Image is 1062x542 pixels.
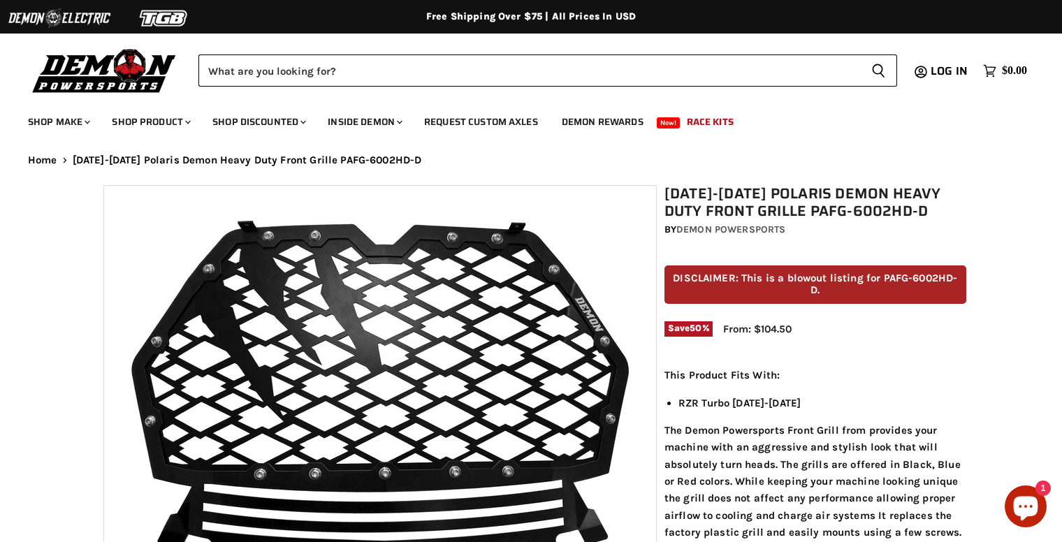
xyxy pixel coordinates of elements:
[28,154,57,166] a: Home
[664,222,966,237] div: by
[924,65,976,78] a: Log in
[202,108,314,136] a: Shop Discounted
[198,54,860,87] input: Search
[101,108,199,136] a: Shop Product
[664,367,966,383] p: This Product Fits With:
[17,102,1024,136] ul: Main menu
[1002,64,1027,78] span: $0.00
[17,108,99,136] a: Shop Make
[931,62,968,80] span: Log in
[73,154,422,166] span: [DATE]-[DATE] Polaris Demon Heavy Duty Front Grille PAFG-6002HD-D
[198,54,897,87] form: Product
[678,395,966,411] li: RZR Turbo [DATE]-[DATE]
[664,321,713,337] span: Save %
[860,54,897,87] button: Search
[676,108,744,136] a: Race Kits
[551,108,654,136] a: Demon Rewards
[664,265,966,304] p: DISCLAIMER: This is a blowout listing for PAFG-6002HD-D.
[414,108,548,136] a: Request Custom Axles
[976,61,1034,81] a: $0.00
[657,117,681,129] span: New!
[112,5,217,31] img: TGB Logo 2
[723,323,792,335] span: From: $104.50
[1001,485,1051,531] inbox-online-store-chat: Shopify online store chat
[317,108,411,136] a: Inside Demon
[28,45,181,95] img: Demon Powersports
[690,323,701,333] span: 50
[664,185,966,220] h1: [DATE]-[DATE] Polaris Demon Heavy Duty Front Grille PAFG-6002HD-D
[676,224,785,235] a: Demon Powersports
[7,5,112,31] img: Demon Electric Logo 2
